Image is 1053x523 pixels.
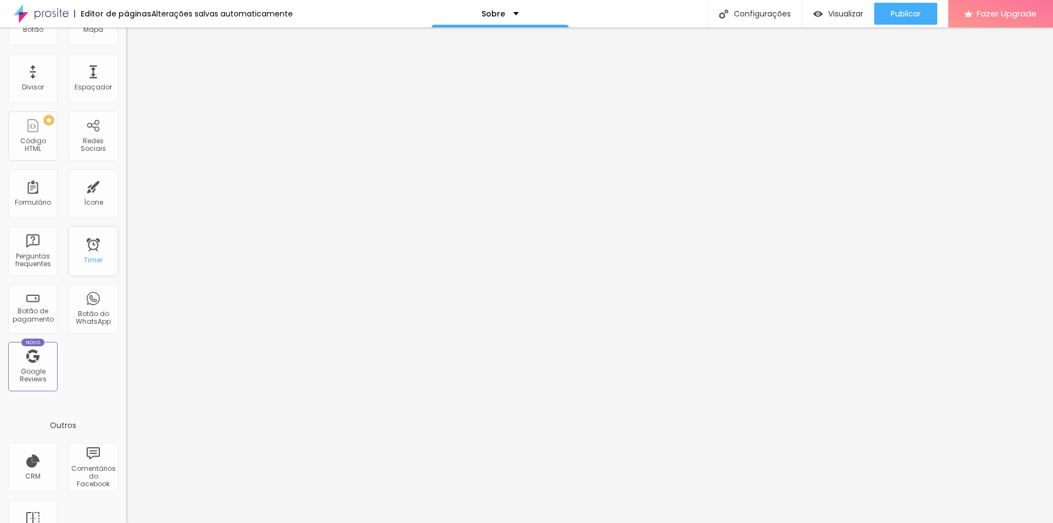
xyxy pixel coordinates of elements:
div: Editor de páginas [74,10,151,18]
div: CRM [25,473,41,480]
div: Botão do WhatsApp [71,310,115,326]
div: Código HTML [11,137,54,153]
iframe: Editor [126,27,1053,523]
div: Alterações salvas automaticamente [151,10,293,18]
div: Ícone [84,199,103,206]
div: Google Reviews [11,368,54,384]
div: Perguntas frequentes [11,252,54,268]
div: Mapa [83,26,103,33]
p: Sobre [482,10,505,18]
span: Fazer Upgrade [977,9,1037,18]
div: Espaçador [75,83,112,91]
div: Botão [23,26,43,33]
div: Comentários do Facebook [71,465,115,488]
div: Novo [21,339,45,346]
div: Divisor [22,83,44,91]
img: view-1.svg [813,9,823,19]
button: Visualizar [802,3,874,25]
span: Visualizar [828,9,863,18]
img: Icone [719,9,728,19]
div: Botão de pagamento [11,307,54,323]
div: Redes Sociais [71,137,115,153]
button: Publicar [874,3,937,25]
span: Publicar [891,9,921,18]
div: Timer [84,256,103,264]
div: Formulário [15,199,51,206]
